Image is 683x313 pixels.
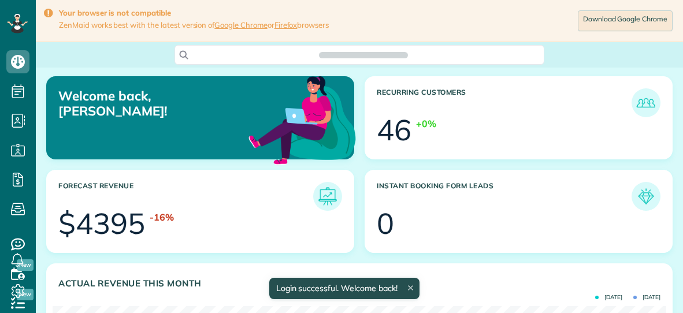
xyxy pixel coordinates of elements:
img: dashboard_welcome-42a62b7d889689a78055ac9021e634bf52bae3f8056760290aed330b23ab8690.png [246,63,358,175]
span: ZenMaid works best with the latest version of or browsers [59,20,329,30]
strong: Your browser is not compatible [59,8,329,18]
img: icon_forecast_revenue-8c13a41c7ed35a8dcfafea3cbb826a0462acb37728057bba2d056411b612bbbe.png [316,185,339,208]
div: 46 [377,115,411,144]
a: Firefox [274,20,298,29]
div: Login successful. Welcome back! [269,278,419,299]
h3: Forecast Revenue [58,182,313,211]
p: Welcome back, [PERSON_NAME]! [58,88,257,119]
span: [DATE] [595,295,622,300]
div: 0 [377,209,394,238]
span: Search ZenMaid… [331,49,396,61]
div: $4395 [58,209,145,238]
span: [DATE] [633,295,660,300]
div: -16% [150,211,174,224]
h3: Instant Booking Form Leads [377,182,632,211]
a: Download Google Chrome [578,10,673,31]
img: icon_recurring_customers-cf858462ba22bcd05b5a5880d41d6543d210077de5bb9ebc9590e49fd87d84ed.png [634,91,658,114]
h3: Actual Revenue this month [58,278,660,289]
h3: Recurring Customers [377,88,632,117]
div: +0% [416,117,436,131]
a: Google Chrome [214,20,268,29]
img: icon_form_leads-04211a6a04a5b2264e4ee56bc0799ec3eb69b7e499cbb523a139df1d13a81ae0.png [634,185,658,208]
